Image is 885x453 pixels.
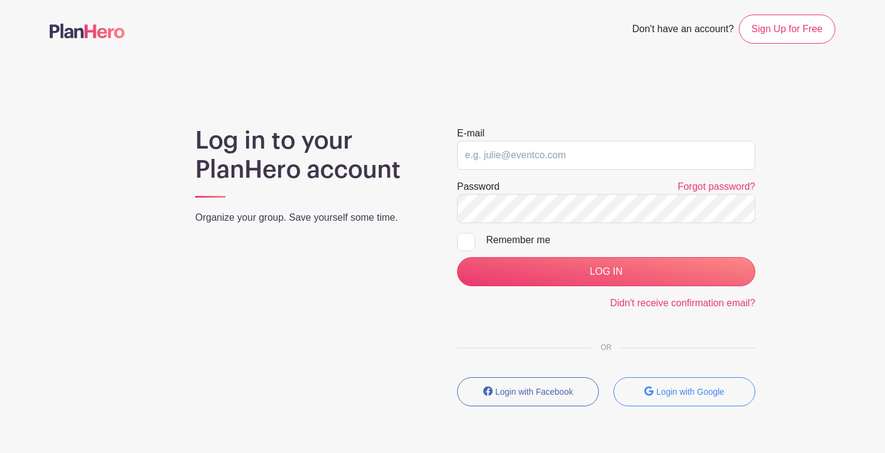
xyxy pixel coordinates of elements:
[457,377,599,406] button: Login with Facebook
[195,210,428,225] p: Organize your group. Save yourself some time.
[632,17,734,44] span: Don't have an account?
[457,141,755,170] input: e.g. julie@eventco.com
[610,298,755,308] a: Didn't receive confirmation email?
[457,126,484,141] label: E-mail
[50,24,125,38] img: logo-507f7623f17ff9eddc593b1ce0a138ce2505c220e1c5a4e2b4648c50719b7d32.svg
[486,233,755,247] div: Remember me
[678,181,755,192] a: Forgot password?
[739,15,835,44] a: Sign Up for Free
[591,343,621,352] span: OR
[613,377,755,406] button: Login with Google
[195,126,428,184] h1: Log in to your PlanHero account
[495,387,573,397] small: Login with Facebook
[656,387,724,397] small: Login with Google
[457,257,755,286] input: LOG IN
[457,180,499,194] label: Password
